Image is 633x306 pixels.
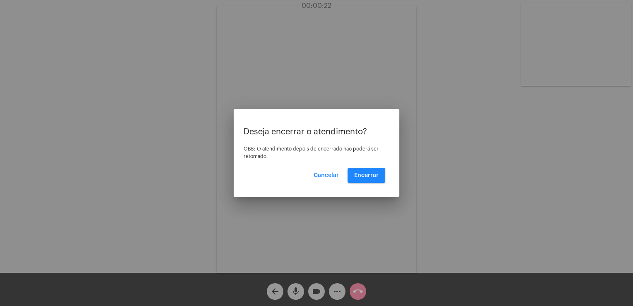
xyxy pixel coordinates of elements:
[307,168,345,183] button: Cancelar
[244,146,379,159] span: OBS: O atendimento depois de encerrado não poderá ser retomado.
[354,172,379,178] span: Encerrar
[314,172,339,178] span: Cancelar
[348,168,385,183] button: Encerrar
[244,127,389,136] p: Deseja encerrar o atendimento?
